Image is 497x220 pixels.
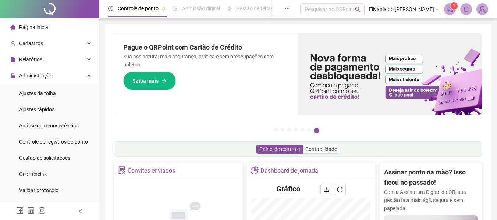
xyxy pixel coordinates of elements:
span: Admissão digital [182,6,220,11]
span: Relatórios [19,57,42,62]
span: notification [447,6,453,12]
span: Administração [19,73,53,79]
span: reload [337,187,343,192]
span: Ajustes rápidos [19,107,54,112]
button: 3 [287,128,291,131]
sup: 1 [450,2,458,10]
img: 82936 [477,4,488,15]
button: 6 [307,128,311,131]
span: Ajustes da folha [19,90,56,96]
span: Elivania do [PERSON_NAME] Ataide - Residencial Solar da Praia [369,5,440,13]
h4: Gráfico [276,184,300,194]
span: Saiba mais [132,77,159,85]
div: Convites enviados [128,165,175,177]
span: linkedin [27,207,35,214]
span: Ocorrências [19,171,47,177]
button: Saiba mais [123,72,176,90]
span: Análise de inconsistências [19,123,79,129]
p: Sua assinatura: mais segurança, prática e sem preocupações com boletos! [123,53,290,69]
span: Página inicial [19,24,49,30]
span: sun [227,6,232,11]
span: home [10,25,15,30]
button: 2 [281,128,284,131]
span: instagram [38,207,46,214]
span: search [355,7,361,12]
span: bell [463,6,469,12]
button: 5 [301,128,304,131]
img: banner%2F096dab35-e1a4-4d07-87c2-cf089f3812bf.png [298,33,482,115]
span: Validar protocolo [19,187,58,193]
span: ellipsis [285,6,290,11]
span: arrow-right [161,78,167,83]
button: 4 [294,128,298,131]
span: Controle de ponto [118,6,159,11]
span: file-done [173,6,178,11]
span: lock [10,73,15,78]
span: facebook [16,207,24,214]
button: 1 [274,128,278,131]
span: left [78,209,83,214]
span: Gestão de férias [236,6,273,11]
span: pushpin [161,7,166,11]
iframe: Intercom live chat [472,195,490,213]
span: Painel de controle [259,146,300,152]
span: file [10,57,15,62]
span: download [323,187,329,192]
span: solution [118,166,126,174]
span: Cadastros [19,40,43,46]
h2: Pague o QRPoint com Cartão de Crédito [123,42,290,53]
div: Dashboard de jornada [260,165,318,177]
p: Com a Assinatura Digital da QR, sua gestão fica mais ágil, segura e sem papelada. [384,188,478,212]
span: Contabilidade [305,146,337,152]
span: Gestão de solicitações [19,155,70,161]
h2: Assinar ponto na mão? Isso ficou no passado! [384,167,478,188]
span: clock-circle [108,6,113,11]
button: 7 [314,128,319,133]
span: user-add [10,41,15,46]
span: 1 [453,3,455,8]
span: pie-chart [251,166,258,174]
span: Controle de registros de ponto [19,139,88,145]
